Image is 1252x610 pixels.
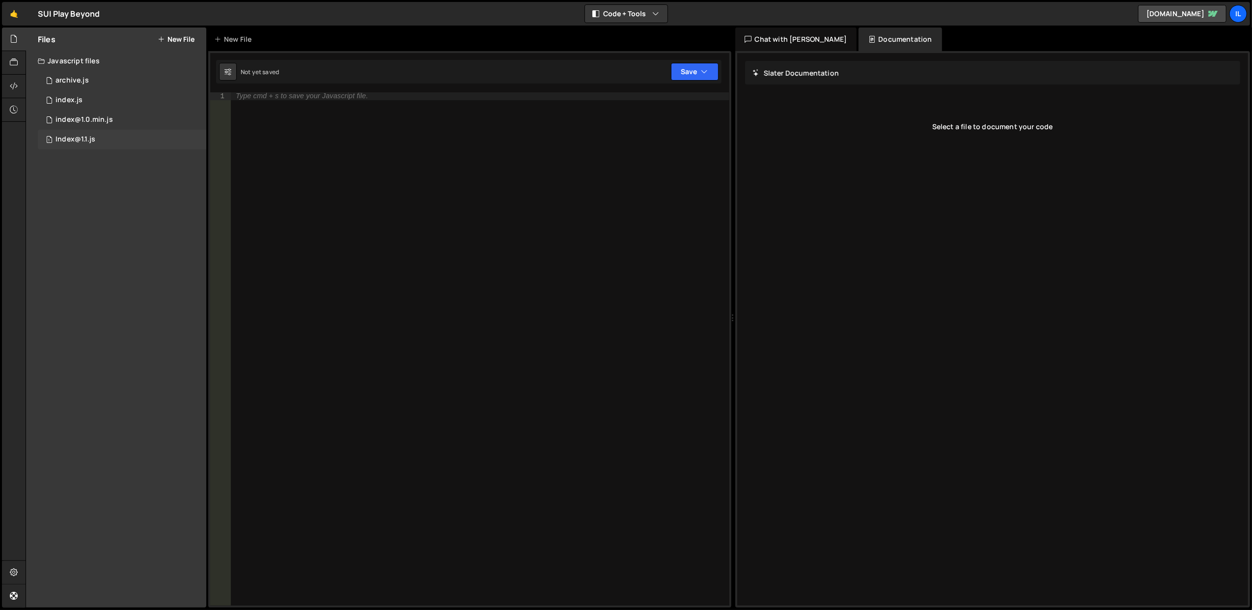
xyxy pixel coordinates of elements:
[1138,5,1226,23] a: [DOMAIN_NAME]
[46,137,52,144] span: 1
[753,68,839,78] h2: Slater Documentation
[38,110,206,130] div: 13362/34425.js
[1229,5,1247,23] a: Il
[735,28,857,51] div: Chat with [PERSON_NAME]
[26,51,206,71] div: Javascript files
[56,135,95,144] div: Index@1.1.js
[158,35,195,43] button: New File
[210,92,231,100] div: 1
[236,93,368,100] div: Type cmd + s to save your Javascript file.
[38,34,56,45] h2: Files
[56,76,89,85] div: archive.js
[859,28,942,51] div: Documentation
[214,34,255,44] div: New File
[241,68,279,76] div: Not yet saved
[38,90,206,110] div: 13362/33342.js
[38,71,206,90] div: 13362/34351.js
[56,96,83,105] div: index.js
[585,5,668,23] button: Code + Tools
[745,107,1241,146] div: Select a file to document your code
[56,115,113,124] div: index@1.0.min.js
[38,8,100,20] div: SUI Play Beyond
[2,2,26,26] a: 🤙
[38,130,206,149] div: 13362/45913.js
[671,63,719,81] button: Save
